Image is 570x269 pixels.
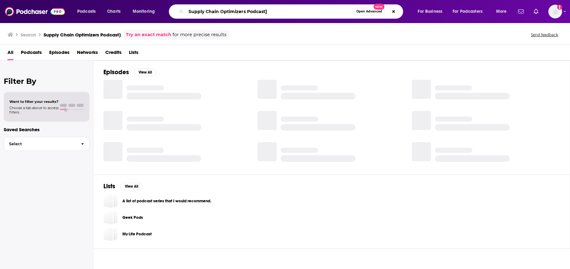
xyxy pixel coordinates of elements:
[103,194,117,208] a: A list of podcast series that I would recommend.
[77,47,98,60] a: Networks
[4,127,89,132] p: Saved Searches
[120,183,143,190] button: View All
[44,32,121,38] h3: Supply Chain Optimizers Podcast]
[353,8,385,15] button: Open AdvancedNew
[103,7,124,17] a: Charts
[134,69,156,76] button: View All
[103,182,115,190] h2: Lists
[133,7,155,16] span: Monitoring
[548,5,562,18] button: Show profile menu
[122,214,143,221] a: Geek Pods
[77,7,96,16] span: Podcasts
[129,47,138,60] a: Lists
[9,106,59,114] span: Choose a tab above to access filters.
[105,47,121,60] a: Credits
[4,77,89,86] h2: Filter By
[175,4,409,19] div: Search podcasts, credits, & more...
[49,47,69,60] a: Episodes
[73,7,104,17] button: open menu
[21,32,36,38] h3: Search
[122,198,211,204] a: A list of podcast series that I would recommend.
[173,31,226,38] span: for more precise results
[548,5,562,18] img: User Profile
[4,137,89,151] button: Select
[103,182,143,190] a: ListsView All
[531,6,541,17] a: Show notifications dropdown
[418,7,442,16] span: For Business
[529,32,560,37] button: Send feedback
[128,7,163,17] button: open menu
[5,6,65,17] img: Podchaser - Follow, Share and Rate Podcasts
[449,7,492,17] button: open menu
[107,7,121,16] span: Charts
[103,210,117,224] a: Geek Pods
[9,99,59,104] span: Want to filter your results?
[103,227,117,241] a: My Life Podcast
[496,7,506,16] span: More
[103,68,156,76] a: EpisodesView All
[186,7,353,17] input: Search podcasts, credits, & more...
[7,47,13,60] a: All
[373,4,385,10] span: New
[453,7,482,16] span: For Podcasters
[21,47,42,60] a: Podcasts
[548,5,562,18] span: Logged in as elleb2btech
[515,6,526,17] a: Show notifications dropdown
[103,68,129,76] h2: Episodes
[557,5,562,10] svg: Add a profile image
[413,7,450,17] button: open menu
[492,7,514,17] button: open menu
[4,142,76,146] span: Select
[122,231,152,238] a: My Life Podcast
[126,31,171,38] a: Try an exact match
[356,10,382,13] span: Open Advanced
